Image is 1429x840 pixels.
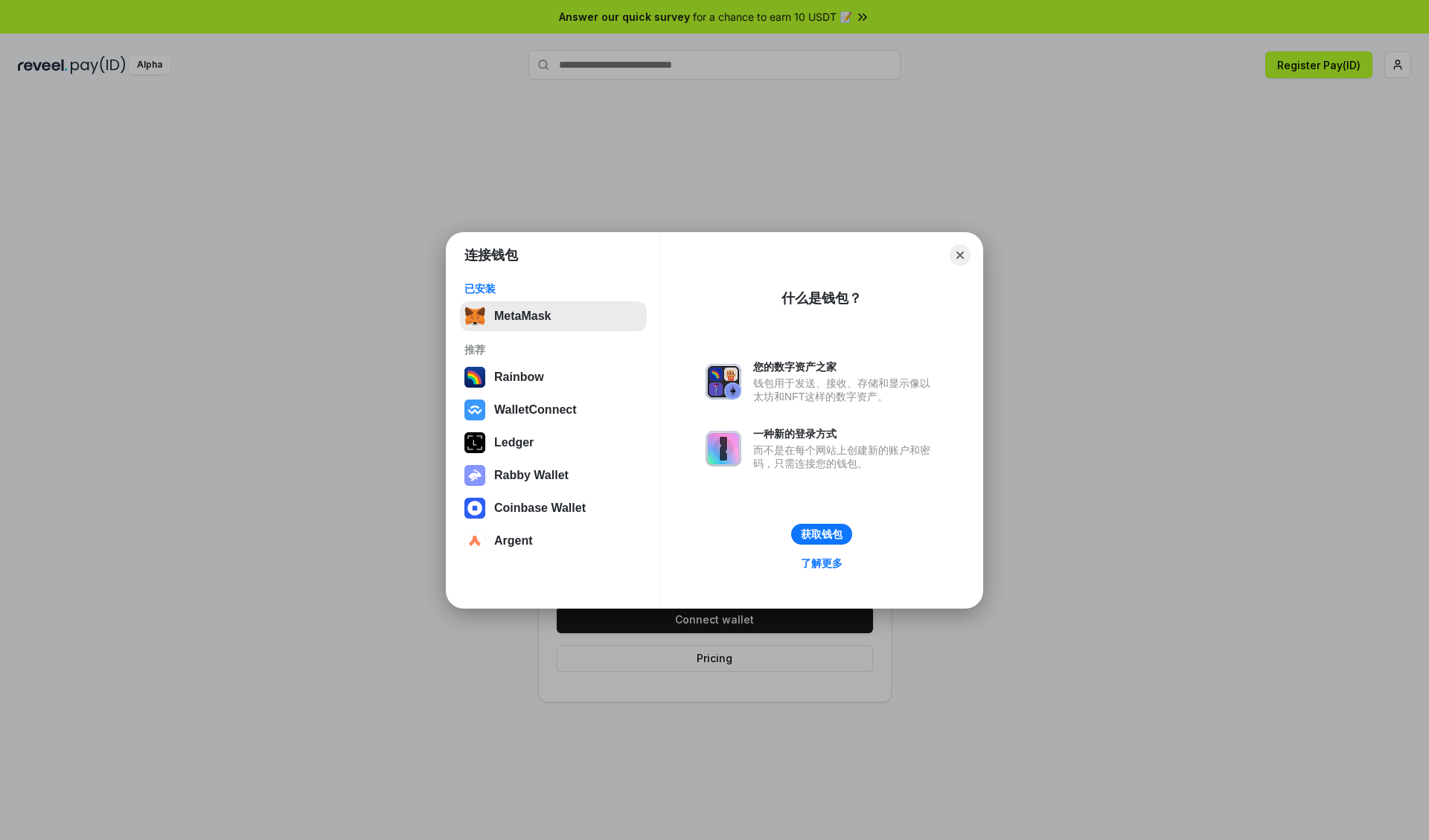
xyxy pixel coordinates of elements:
[464,367,485,388] img: svg+xml,%3Csvg%20width%3D%22120%22%20height%3D%22120%22%20viewBox%3D%220%200%20120%20120%22%20fil...
[460,493,647,523] button: Coinbase Wallet
[460,428,647,458] button: Ledger
[706,431,741,467] img: svg+xml,%3Csvg%20xmlns%3D%22http%3A%2F%2Fwww.w3.org%2F2000%2Fsvg%22%20fill%3D%22none%22%20viewBox...
[801,557,843,570] div: 了解更多
[460,526,647,556] button: Argent
[464,282,642,295] div: 已安装
[792,554,851,573] a: 了解更多
[753,427,938,440] div: 一种新的登录方式
[753,443,938,470] div: 而不是在每个网站上创建新的账户和密码，只需连接您的钱包。
[464,465,485,486] img: svg+xml,%3Csvg%20xmlns%3D%22http%3A%2F%2Fwww.w3.org%2F2000%2Fsvg%22%20fill%3D%22none%22%20viewBox...
[494,310,551,323] div: MetaMask
[464,498,485,519] img: svg+xml,%3Csvg%20width%3D%2228%22%20height%3D%2228%22%20viewBox%3D%220%200%2028%2028%22%20fill%3D...
[464,306,485,327] img: svg+xml,%3Csvg%20fill%3D%22none%22%20height%3D%2233%22%20viewBox%3D%220%200%2035%2033%22%20width%...
[464,400,485,420] img: svg+xml,%3Csvg%20width%3D%2228%22%20height%3D%2228%22%20viewBox%3D%220%200%2028%2028%22%20fill%3D...
[791,524,852,545] button: 获取钱包
[801,528,843,541] div: 获取钱包
[494,403,577,417] div: WalletConnect
[706,364,741,400] img: svg+xml,%3Csvg%20xmlns%3D%22http%3A%2F%2Fwww.w3.org%2F2000%2Fsvg%22%20fill%3D%22none%22%20viewBox...
[494,501,586,515] div: Coinbase Wallet
[464,343,642,356] div: 推荐
[494,469,569,482] div: Rabby Wallet
[464,432,485,453] img: svg+xml,%3Csvg%20xmlns%3D%22http%3A%2F%2Fwww.w3.org%2F2000%2Fsvg%22%20width%3D%2228%22%20height%3...
[460,301,647,331] button: MetaMask
[753,360,938,373] div: 您的数字资产之家
[460,461,647,490] button: Rabby Wallet
[781,289,862,307] div: 什么是钱包？
[494,371,544,384] div: Rainbow
[460,395,647,425] button: WalletConnect
[494,436,534,449] div: Ledger
[753,376,938,403] div: 钱包用于发送、接收、存储和显示像以太坊和NFT这样的数字资产。
[950,245,971,266] button: Close
[464,246,518,264] h1: 连接钱包
[460,362,647,392] button: Rainbow
[494,534,533,548] div: Argent
[464,530,485,551] img: svg+xml,%3Csvg%20width%3D%2228%22%20height%3D%2228%22%20viewBox%3D%220%200%2028%2028%22%20fill%3D...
